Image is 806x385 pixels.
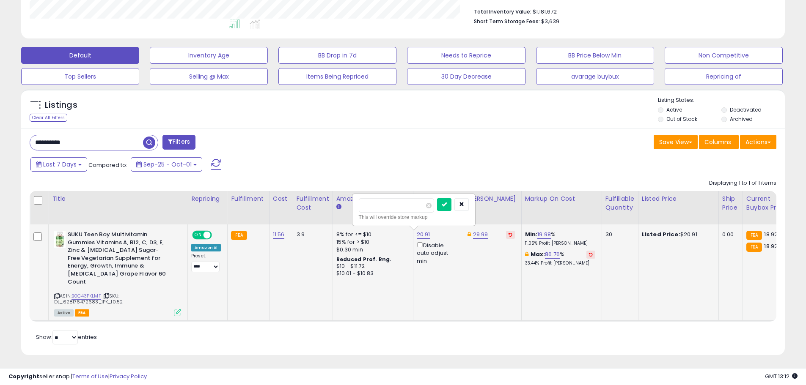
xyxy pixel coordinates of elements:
div: Fulfillment Cost [297,194,329,212]
strong: Copyright [8,372,39,380]
a: Privacy Policy [110,372,147,380]
div: 0.00 [722,231,736,238]
span: 18.92 [764,230,778,238]
button: Items Being Repriced [278,68,396,85]
button: BB Price Below Min [536,47,654,64]
span: Columns [704,138,731,146]
span: FBA [75,309,89,317]
button: Repricing of [665,68,783,85]
div: Clear All Filters [30,114,67,122]
a: 11.56 [273,230,285,239]
li: $1,181,672 [474,6,770,16]
a: 29.99 [473,230,488,239]
a: B0C43PKLMF [72,292,101,300]
div: Markup on Cost [525,194,598,203]
div: This will override store markup [359,213,469,221]
button: Columns [699,135,739,149]
button: 30 Day Decrease [407,68,525,85]
div: % [525,231,595,246]
span: Sep-25 - Oct-01 [143,160,192,169]
p: 33.44% Profit [PERSON_NAME] [525,260,595,266]
a: 20.91 [417,230,430,239]
button: Actions [740,135,776,149]
div: Current Buybox Price [746,194,790,212]
button: Top Sellers [21,68,139,85]
button: BB Drop in 7d [278,47,396,64]
p: Listing States: [658,96,785,104]
th: The percentage added to the cost of goods (COGS) that forms the calculator for Min & Max prices. [521,191,602,224]
div: $10 - $11.72 [336,263,407,270]
span: Last 7 Days [43,160,77,169]
div: 3.9 [297,231,326,238]
label: Deactivated [730,106,762,113]
div: Preset: [191,253,221,272]
button: Non Competitive [665,47,783,64]
div: Displaying 1 to 1 of 1 items [709,179,776,187]
div: 30 [605,231,632,238]
img: 41XdwjUNcJL._SL40_.jpg [54,231,66,248]
span: $3,639 [541,17,559,25]
span: Compared to: [88,161,127,169]
a: 86.76 [545,250,560,259]
div: 15% for > $10 [336,238,407,246]
span: All listings currently available for purchase on Amazon [54,309,74,317]
div: Fulfillment [231,194,265,203]
div: seller snap | | [8,373,147,381]
div: Repricing [191,194,224,203]
label: Active [666,106,682,113]
div: Disable auto adjust min [417,240,457,265]
button: Needs to Reprice [407,47,525,64]
div: $20.91 [642,231,712,238]
b: Reduced Prof. Rng. [336,256,392,263]
a: Terms of Use [72,372,108,380]
span: 18.92 [764,242,778,250]
h5: Listings [45,99,77,111]
span: ON [193,232,204,239]
div: Ship Price [722,194,739,212]
p: 11.05% Profit [PERSON_NAME] [525,240,595,246]
div: Amazon AI [191,244,221,251]
b: Listed Price: [642,230,680,238]
button: Selling @ Max [150,68,268,85]
small: Amazon Fees. [336,203,341,211]
span: | SKU: DL_628176472683_1PK_10.52 [54,292,123,305]
small: FBA [746,243,762,252]
b: Min: [525,230,538,238]
div: Fulfillable Quantity [605,194,635,212]
small: FBA [746,231,762,240]
b: Max: [531,250,545,258]
button: Last 7 Days [30,157,87,172]
small: FBA [231,231,247,240]
div: % [525,251,595,266]
button: avarage buybux [536,68,654,85]
b: SUKU Teen Boy Multivitamin Gummies Vitamins A, B12, C, D3, E, Zinc & [MEDICAL_DATA] Sugar-Free Ve... [68,231,171,288]
b: Short Term Storage Fees: [474,18,540,25]
div: $10.01 - $10.83 [336,270,407,277]
div: Listed Price [642,194,715,203]
div: [PERSON_NAME] [468,194,518,203]
div: Title [52,194,184,203]
div: Cost [273,194,289,203]
button: Filters [162,135,195,150]
span: OFF [211,232,224,239]
span: 2025-10-9 13:12 GMT [765,372,798,380]
div: Amazon Fees [336,194,410,203]
span: Show: entries [36,333,97,341]
div: 8% for <= $10 [336,231,407,238]
div: ASIN: [54,231,181,315]
button: Default [21,47,139,64]
a: 19.98 [537,230,551,239]
button: Sep-25 - Oct-01 [131,157,202,172]
label: Archived [730,115,753,123]
button: Inventory Age [150,47,268,64]
label: Out of Stock [666,115,697,123]
button: Save View [654,135,698,149]
b: Total Inventory Value: [474,8,531,15]
div: $0.30 min [336,246,407,254]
